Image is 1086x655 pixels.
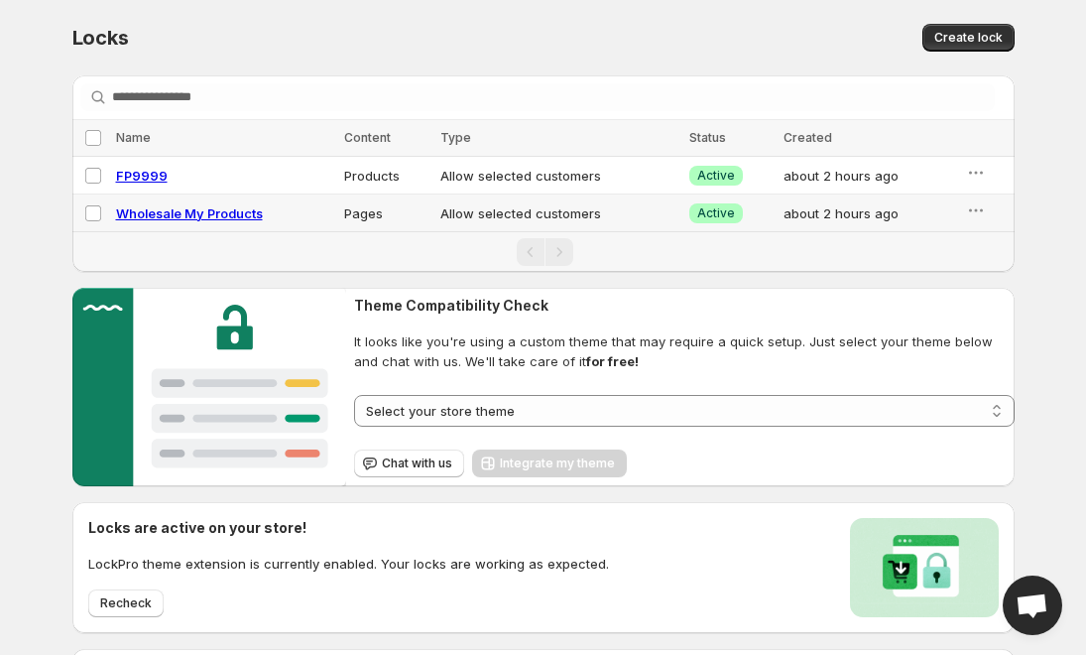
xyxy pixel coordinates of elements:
td: Products [338,157,435,195]
span: Locks [72,26,129,50]
span: Content [344,130,391,145]
span: Recheck [100,595,152,611]
h2: Theme Compatibility Check [354,296,1014,316]
span: Created [784,130,832,145]
button: Create lock [922,24,1015,52]
span: Chat with us [382,456,452,471]
a: Wholesale My Products [116,205,263,221]
td: Allow selected customers [434,157,682,195]
span: Type [440,130,471,145]
span: Active [697,168,735,184]
a: FP9999 [116,168,168,184]
p: LockPro theme extension is currently enabled. Your locks are working as expected. [88,554,609,574]
td: Allow selected customers [434,195,682,232]
span: Status [689,130,726,145]
td: about 2 hours ago [778,157,960,195]
div: Open chat [1003,576,1062,635]
strong: for free! [586,353,639,369]
h2: Locks are active on your store! [88,518,609,538]
img: Customer support [72,288,347,486]
span: Active [697,205,735,221]
span: Create lock [934,30,1003,46]
nav: Pagination [72,231,1015,272]
span: Name [116,130,151,145]
span: It looks like you're using a custom theme that may require a quick setup. Just select your theme ... [354,331,1014,371]
img: Locks activated [850,518,999,617]
td: Pages [338,195,435,232]
button: Recheck [88,589,164,617]
td: about 2 hours ago [778,195,960,232]
button: Chat with us [354,450,464,477]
